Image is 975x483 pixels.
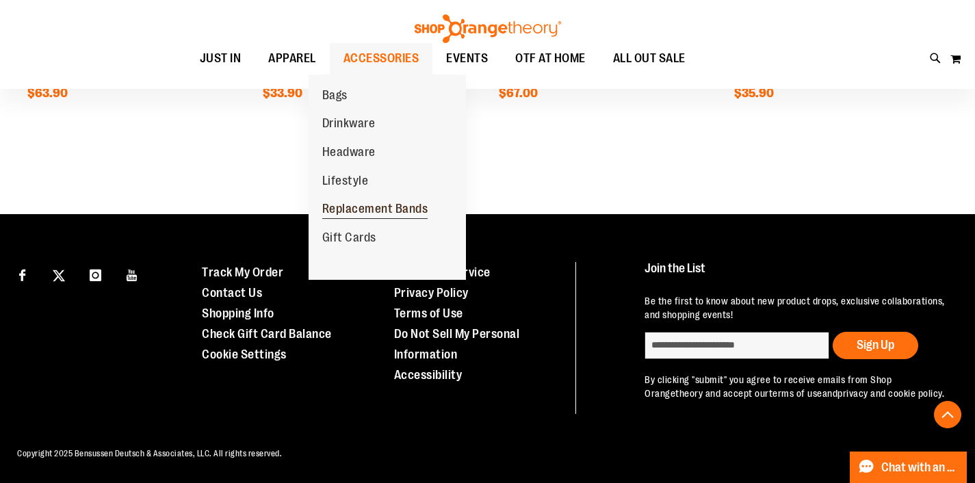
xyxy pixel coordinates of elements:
[53,270,65,282] img: Twitter
[833,332,918,359] button: Sign Up
[734,86,776,100] span: $35.90
[613,43,686,74] span: ALL OUT SALE
[268,43,316,74] span: APPAREL
[769,388,822,399] a: terms of use
[27,86,70,100] span: $63.90
[645,373,949,400] p: By clicking "submit" you agree to receive emails from Shop Orangetheory and accept our and
[881,461,959,474] span: Chat with an Expert
[934,401,961,428] button: Back To Top
[10,262,34,286] a: Visit our Facebook page
[263,86,304,100] span: $33.90
[322,174,369,191] span: Lifestyle
[322,202,428,219] span: Replacement Bands
[515,43,586,74] span: OTF AT HOME
[83,262,107,286] a: Visit our Instagram page
[322,88,348,105] span: Bags
[202,327,332,341] a: Check Gift Card Balance
[200,43,242,74] span: JUST IN
[837,388,944,399] a: privacy and cookie policy.
[446,43,488,74] span: EVENTS
[645,294,949,322] p: Be the first to know about new product drops, exclusive collaborations, and shopping events!
[343,43,419,74] span: ACCESSORIES
[645,262,949,287] h4: Join the List
[17,449,282,458] span: Copyright 2025 Bensussen Deutsch & Associates, LLC. All rights reserved.
[857,338,894,352] span: Sign Up
[413,14,563,43] img: Shop Orangetheory
[120,262,144,286] a: Visit our Youtube page
[322,116,376,133] span: Drinkware
[202,286,262,300] a: Contact Us
[394,327,520,361] a: Do Not Sell My Personal Information
[394,368,463,382] a: Accessibility
[202,306,274,320] a: Shopping Info
[499,86,540,100] span: $67.00
[645,332,829,359] input: enter email
[394,286,469,300] a: Privacy Policy
[47,262,71,286] a: Visit our X page
[322,145,376,162] span: Headware
[202,348,287,361] a: Cookie Settings
[394,306,463,320] a: Terms of Use
[322,231,376,248] span: Gift Cards
[850,452,967,483] button: Chat with an Expert
[202,265,283,279] a: Track My Order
